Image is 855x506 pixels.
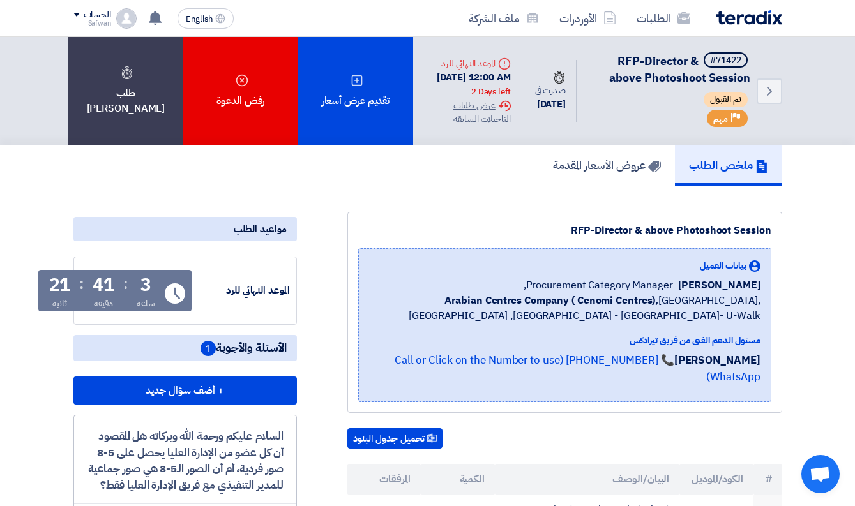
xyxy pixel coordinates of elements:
div: مواعيد الطلب [73,217,297,241]
span: الأسئلة والأجوبة [201,340,287,356]
img: Teradix logo [716,10,782,25]
div: 3 [140,276,151,294]
div: الحساب [84,10,111,20]
div: الموعد النهائي للرد [423,57,511,70]
strong: [PERSON_NAME] [674,352,760,368]
img: profile_test.png [116,8,137,29]
button: English [178,8,234,29]
div: دقيقة [94,297,114,310]
span: RFP-Director & above Photoshoot Session [609,52,750,86]
span: [GEOGRAPHIC_DATA], [GEOGRAPHIC_DATA] ,[GEOGRAPHIC_DATA] - [GEOGRAPHIC_DATA]- U-Walk [369,293,760,324]
div: RFP-Director & above Photoshoot Session [358,223,771,238]
div: ساعة [137,297,155,310]
div: طلب [PERSON_NAME] [68,37,183,145]
div: 2 Days left [471,86,511,98]
span: English [186,15,213,24]
div: [DATE] 12:00 AM [423,70,511,99]
a: ملف الشركة [458,3,549,33]
div: #71422 [710,56,741,65]
div: 41 [93,276,114,294]
th: المرفقات [347,464,421,495]
a: عروض الأسعار المقدمة [539,145,675,186]
span: مهم [713,113,728,125]
span: Procurement Category Manager, [524,278,673,293]
div: Safwan [73,20,111,27]
h5: ملخص الطلب [689,158,768,172]
button: + أضف سؤال جديد [73,376,297,405]
span: 1 [201,341,216,356]
div: رفض الدعوة [183,37,298,145]
b: Arabian Centres Company ( Cenomi Centres), [444,293,658,308]
h5: RFP-Director & above Photoshoot Session [593,52,750,86]
h5: عروض الأسعار المقدمة [553,158,661,172]
span: تم القبول [704,92,748,107]
div: : [123,272,128,295]
span: [PERSON_NAME] [678,278,760,293]
th: الكمية [421,464,495,495]
div: ثانية [52,297,67,310]
div: [DATE] [531,97,566,112]
th: # [753,464,782,495]
div: 21 [49,276,71,294]
a: ملخص الطلب [675,145,782,186]
div: صدرت في [531,70,566,97]
button: تحميل جدول البنود [347,428,443,449]
div: الموعد النهائي للرد [194,283,290,298]
a: 📞 [PHONE_NUMBER] (Call or Click on the Number to use WhatsApp) [395,352,760,385]
div: تقديم عرض أسعار [298,37,413,145]
span: بيانات العميل [700,259,746,272]
div: مسئول الدعم الفني من فريق تيرادكس [369,334,760,347]
a: الأوردرات [549,3,626,33]
div: عرض طلبات التاجيلات السابقه [423,99,511,126]
th: الكود/الموديل [679,464,753,495]
th: البيان/الوصف [495,464,679,495]
div: Open chat [801,455,840,493]
div: السلام عليكم ورحمة الله وبركاته هل المقصود أن كل عضو من الإدارة العليا يحصل على 5-8 صور فردية، أم... [87,428,284,493]
div: : [79,272,84,295]
a: الطلبات [626,3,700,33]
